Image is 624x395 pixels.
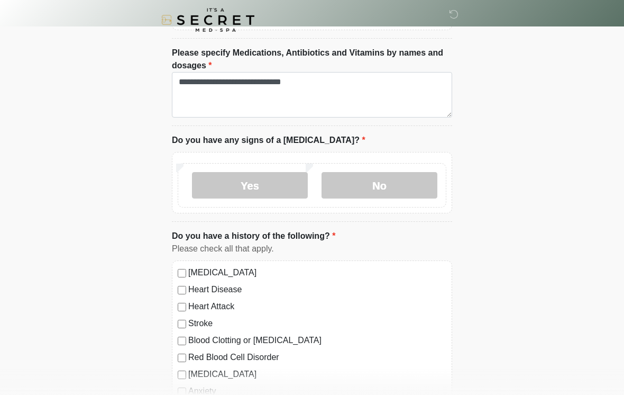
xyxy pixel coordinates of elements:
[188,334,446,347] label: Blood Clotting or [MEDICAL_DATA]
[188,317,446,330] label: Stroke
[178,320,186,328] input: Stroke
[178,303,186,311] input: Heart Attack
[188,351,446,364] label: Red Blood Cell Disorder
[188,368,446,381] label: [MEDICAL_DATA]
[322,172,437,199] label: No
[172,230,335,243] label: Do you have a history of the following?
[192,172,308,199] label: Yes
[188,300,446,313] label: Heart Attack
[161,8,254,32] img: It's A Secret Med Spa Logo
[172,243,452,255] div: Please check all that apply.
[172,47,452,72] label: Please specify Medications, Antibiotics and Vitamins by names and dosages
[178,286,186,294] input: Heart Disease
[178,337,186,345] input: Blood Clotting or [MEDICAL_DATA]
[178,269,186,277] input: [MEDICAL_DATA]
[172,134,365,147] label: Do you have any signs of a [MEDICAL_DATA]?
[188,283,446,296] label: Heart Disease
[178,354,186,362] input: Red Blood Cell Disorder
[188,266,446,279] label: [MEDICAL_DATA]
[178,371,186,379] input: [MEDICAL_DATA]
